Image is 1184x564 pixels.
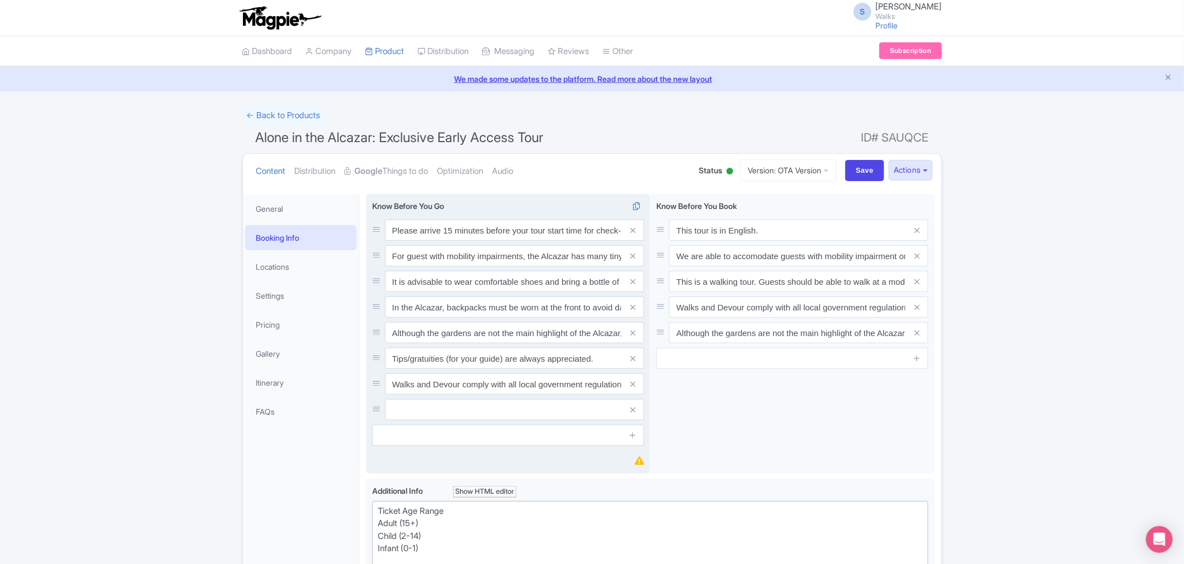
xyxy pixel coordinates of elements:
[306,36,352,67] a: Company
[548,36,589,67] a: Reviews
[740,159,836,181] a: Version: OTA Version
[493,154,514,189] a: Audio
[295,154,336,189] a: Distribution
[7,73,1177,85] a: We made some updates to the platform. Read more about the new layout
[242,36,293,67] a: Dashboard
[256,129,544,145] span: Alone in the Alcazar: Exclusive Early Access Tour
[437,154,484,189] a: Optimization
[245,196,357,221] a: General
[245,341,357,366] a: Gallery
[879,42,942,59] a: Subscription
[345,154,428,189] a: GoogleThings to do
[876,13,942,20] small: Walks
[603,36,634,67] a: Other
[483,36,535,67] a: Messaging
[724,163,735,181] div: Active
[861,127,929,149] span: ID# SAUQCE
[656,201,737,211] span: Know Before You Book
[245,370,357,395] a: Itinerary
[418,36,469,67] a: Distribution
[1146,526,1173,553] div: Open Intercom Messenger
[453,486,517,498] div: Show HTML editor
[366,36,405,67] a: Product
[245,399,357,424] a: FAQs
[372,486,423,495] span: Additional Info
[237,6,323,30] img: logo-ab69f6fb50320c5b225c76a69d11143b.png
[242,105,325,127] a: ← Back to Products
[876,21,898,30] a: Profile
[245,283,357,308] a: Settings
[845,160,884,181] input: Save
[245,254,357,279] a: Locations
[1164,72,1173,85] button: Close announcement
[854,3,871,21] span: S
[372,201,445,211] span: Know Before You Go
[256,154,286,189] a: Content
[699,164,722,176] span: Status
[847,2,942,20] a: S [PERSON_NAME] Walks
[245,225,357,250] a: Booking Info
[876,1,942,12] span: [PERSON_NAME]
[245,312,357,337] a: Pricing
[889,160,933,181] button: Actions
[355,165,383,178] strong: Google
